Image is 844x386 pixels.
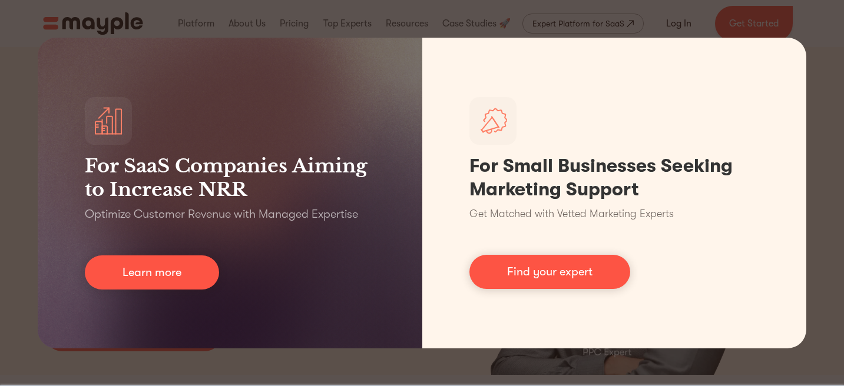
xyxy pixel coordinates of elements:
[85,154,375,201] h3: For SaaS Companies Aiming to Increase NRR
[469,154,760,201] h1: For Small Businesses Seeking Marketing Support
[85,206,358,222] p: Optimize Customer Revenue with Managed Expertise
[469,206,674,222] p: Get Matched with Vetted Marketing Experts
[85,255,219,289] a: Learn more
[469,255,630,289] a: Find your expert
